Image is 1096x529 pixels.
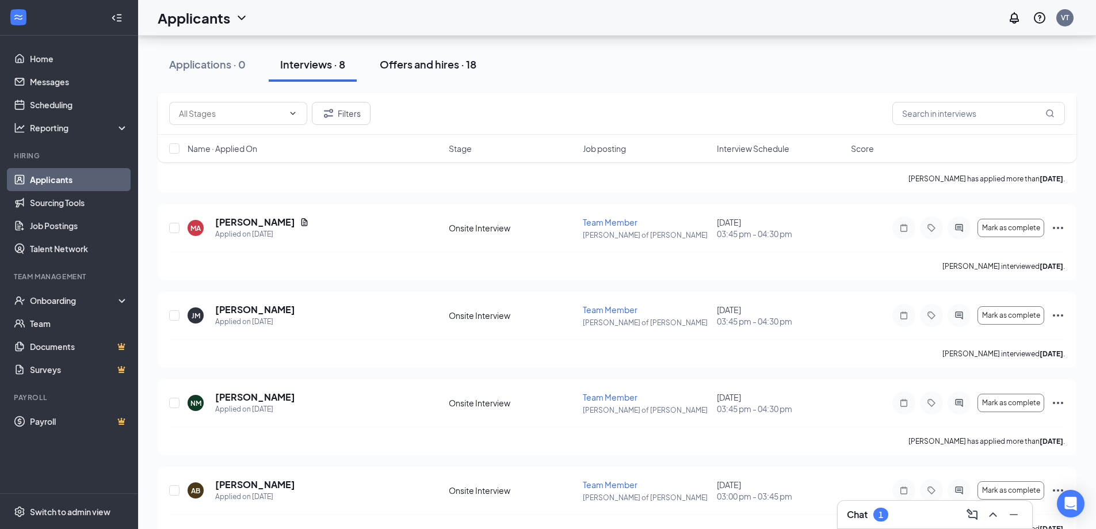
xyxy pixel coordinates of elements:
svg: ActiveChat [952,486,966,495]
div: Team Management [14,272,126,281]
div: Applied on [DATE] [215,316,295,328]
p: [PERSON_NAME] has applied more than . [908,174,1065,184]
button: Mark as complete [977,481,1044,500]
span: Team Member [583,479,637,490]
div: NM [190,398,201,408]
svg: Note [897,486,911,495]
h5: [PERSON_NAME] [215,478,295,491]
button: ChevronUp [984,505,1002,524]
input: Search in interviews [892,102,1065,125]
span: Job posting [583,143,626,154]
svg: Tag [925,486,938,495]
span: Name · Applied On [188,143,257,154]
svg: Ellipses [1051,396,1065,410]
p: [PERSON_NAME] of [PERSON_NAME] [583,230,710,240]
div: Interviews · 8 [280,57,345,71]
h5: [PERSON_NAME] [215,303,295,316]
input: All Stages [179,107,284,120]
p: [PERSON_NAME] has applied more than . [908,436,1065,446]
span: Mark as complete [982,399,1040,407]
button: Mark as complete [977,394,1044,412]
h5: [PERSON_NAME] [215,216,295,229]
span: Stage [449,143,472,154]
svg: ActiveChat [952,398,966,408]
div: JM [192,311,200,321]
span: 03:45 pm - 04:30 pm [717,228,844,239]
div: Applied on [DATE] [215,491,295,503]
span: Team Member [583,217,637,227]
b: [DATE] [1040,262,1063,271]
div: VT [1061,13,1069,22]
svg: Note [897,398,911,408]
svg: Settings [14,506,25,517]
div: 1 [879,510,883,520]
svg: Tag [925,398,938,408]
svg: MagnifyingGlass [1045,109,1055,118]
button: Mark as complete [977,219,1044,237]
p: [PERSON_NAME] of [PERSON_NAME] [583,318,710,328]
span: Mark as complete [982,486,1040,494]
div: Onsite Interview [449,485,576,496]
button: Minimize [1005,505,1023,524]
p: [PERSON_NAME] of [PERSON_NAME] [583,493,710,503]
svg: ChevronDown [235,11,249,25]
a: SurveysCrown [30,358,128,381]
svg: Ellipses [1051,221,1065,235]
a: Messages [30,70,128,93]
svg: Minimize [1007,508,1021,522]
svg: Ellipses [1051,484,1065,497]
div: [DATE] [717,391,844,414]
h3: Chat [847,508,868,521]
div: Applied on [DATE] [215,229,309,240]
svg: Ellipses [1051,309,1065,322]
button: Mark as complete [977,306,1044,325]
svg: ActiveChat [952,311,966,320]
svg: ChevronUp [986,508,1000,522]
svg: Note [897,311,911,320]
a: PayrollCrown [30,410,128,433]
a: DocumentsCrown [30,335,128,358]
button: Filter Filters [312,102,371,125]
svg: Note [897,223,911,233]
svg: Filter [322,106,335,120]
span: 03:45 pm - 04:30 pm [717,315,844,327]
div: Onsite Interview [449,310,576,321]
span: Interview Schedule [717,143,789,154]
div: Open Intercom Messenger [1057,490,1084,517]
svg: ChevronDown [288,109,297,118]
div: Onboarding [30,295,119,306]
svg: QuestionInfo [1033,11,1047,25]
div: Applications · 0 [169,57,246,71]
div: Switch to admin view [30,506,110,517]
svg: Analysis [14,122,25,134]
div: MA [190,223,201,233]
a: Job Postings [30,214,128,237]
div: Onsite Interview [449,397,576,409]
a: Home [30,47,128,70]
div: Offers and hires · 18 [380,57,476,71]
span: 03:45 pm - 04:30 pm [717,403,844,414]
span: Team Member [583,305,637,315]
div: Payroll [14,393,126,402]
span: 03:00 pm - 03:45 pm [717,490,844,502]
div: [DATE] [717,479,844,502]
b: [DATE] [1040,174,1063,183]
svg: WorkstreamLogo [13,12,24,23]
a: Talent Network [30,237,128,260]
p: [PERSON_NAME] interviewed . [942,349,1065,359]
svg: Collapse [111,12,123,24]
b: [DATE] [1040,437,1063,446]
svg: ComposeMessage [965,508,979,522]
svg: UserCheck [14,295,25,306]
a: Scheduling [30,93,128,116]
b: [DATE] [1040,349,1063,358]
button: ComposeMessage [963,505,982,524]
a: Team [30,312,128,335]
a: Sourcing Tools [30,191,128,214]
span: Mark as complete [982,224,1040,232]
p: [PERSON_NAME] of [PERSON_NAME] [583,405,710,415]
div: [DATE] [717,216,844,239]
div: [DATE] [717,304,844,327]
h1: Applicants [158,8,230,28]
svg: Tag [925,223,938,233]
